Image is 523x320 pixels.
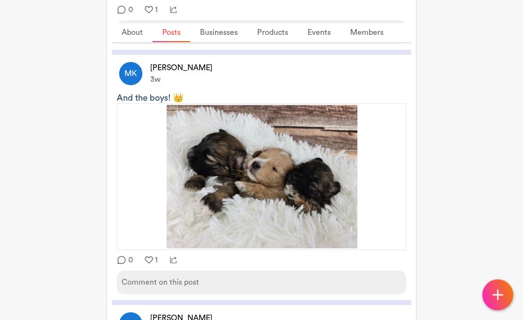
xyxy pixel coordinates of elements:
[340,23,393,42] a: Members
[298,23,340,42] a: Events
[169,6,177,14] img: share icon
[117,5,126,15] img: comment icon
[153,23,190,42] a: Posts
[119,62,213,85] a: MK[PERSON_NAME]3w
[155,256,158,265] span: 1
[490,287,506,303] img: icon-plus.svg
[117,271,406,294] div: Comment on this post
[190,23,247,42] a: Businesses
[117,20,406,44] div: Comment on this post
[169,256,177,264] img: share icon
[166,104,359,249] img: Image
[145,256,153,264] img: heart icon
[247,23,298,42] a: Products
[117,92,406,103] div: And the boys! 👑
[128,5,133,15] span: 0
[155,5,158,15] span: 1
[150,62,213,74] p: Marlene Kingston
[145,6,153,14] img: heart icon
[124,68,137,79] p: MK
[112,23,153,42] a: About
[150,74,213,85] p: 3w
[117,255,126,265] img: comment icon
[128,256,133,265] span: 0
